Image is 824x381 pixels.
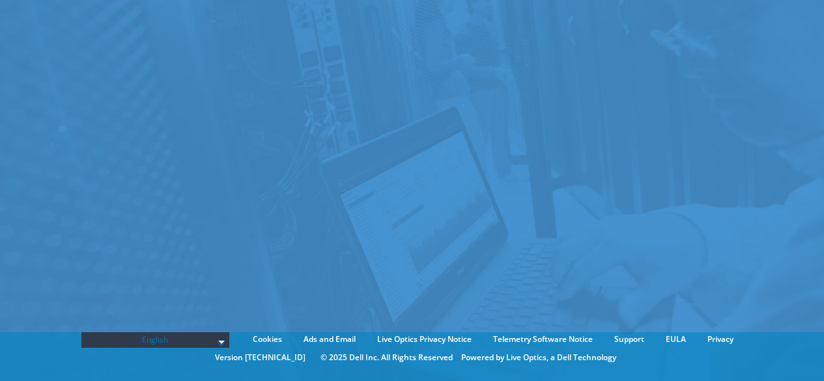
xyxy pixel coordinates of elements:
a: Live Optics Privacy Notice [367,332,481,346]
span: English [88,332,223,348]
a: Cookies [243,332,292,346]
li: Version [TECHNICAL_ID] [208,350,312,365]
a: Telemetry Software Notice [483,332,603,346]
a: Support [604,332,654,346]
li: Powered by Live Optics, a Dell Technology [461,350,616,365]
a: Ads and Email [294,332,365,346]
a: EULA [656,332,696,346]
a: Privacy [698,332,743,346]
li: © 2025 Dell Inc. All Rights Reserved [314,350,459,365]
